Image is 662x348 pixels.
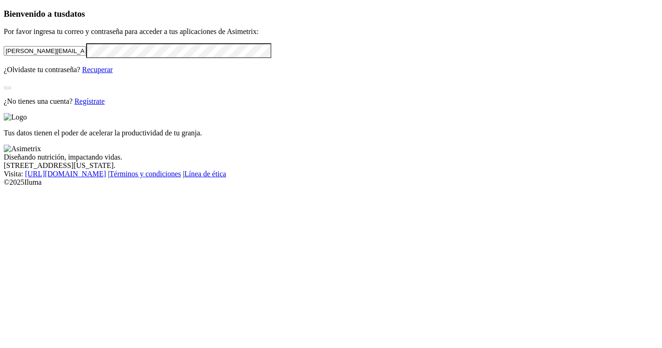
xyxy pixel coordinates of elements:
[4,27,658,36] p: Por favor ingresa tu correo y contraseña para acceder a tus aplicaciones de Asimetrix:
[4,46,86,56] input: Tu correo
[65,9,85,19] span: datos
[184,170,226,178] a: Línea de ética
[4,9,658,19] h3: Bienvenido a tus
[4,178,658,187] div: © 2025 Iluma
[4,145,41,153] img: Asimetrix
[4,97,658,106] p: ¿No tienes una cuenta?
[4,113,27,121] img: Logo
[4,170,658,178] div: Visita : | |
[4,161,658,170] div: [STREET_ADDRESS][US_STATE].
[4,153,658,161] div: Diseñando nutrición, impactando vidas.
[4,129,658,137] p: Tus datos tienen el poder de acelerar la productividad de tu granja.
[4,66,658,74] p: ¿Olvidaste tu contraseña?
[82,66,113,74] a: Recuperar
[25,170,106,178] a: [URL][DOMAIN_NAME]
[74,97,105,105] a: Regístrate
[109,170,181,178] a: Términos y condiciones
